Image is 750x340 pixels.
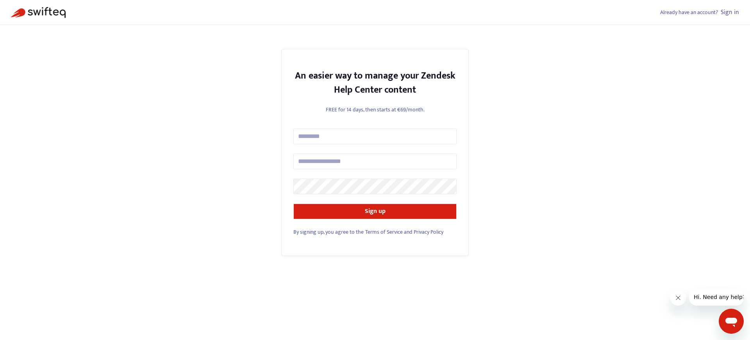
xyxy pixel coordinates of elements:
[670,290,686,306] iframe: Close message
[11,7,66,18] img: Swifteq
[719,309,744,334] iframe: Button to launch messaging window
[293,106,457,114] p: FREE for 14 days, then starts at €69/month.
[414,227,443,236] a: Privacy Policy
[293,227,364,236] span: By signing up, you agree to the
[295,68,455,98] strong: An easier way to manage your Zendesk Help Center content
[365,227,403,236] a: Terms of Service
[721,7,739,18] a: Sign in
[293,204,457,219] button: Sign up
[689,288,744,306] iframe: Message from company
[365,206,386,217] strong: Sign up
[5,5,56,12] span: Hi. Need any help?
[293,228,457,236] div: and
[660,8,718,17] span: Already have an account?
